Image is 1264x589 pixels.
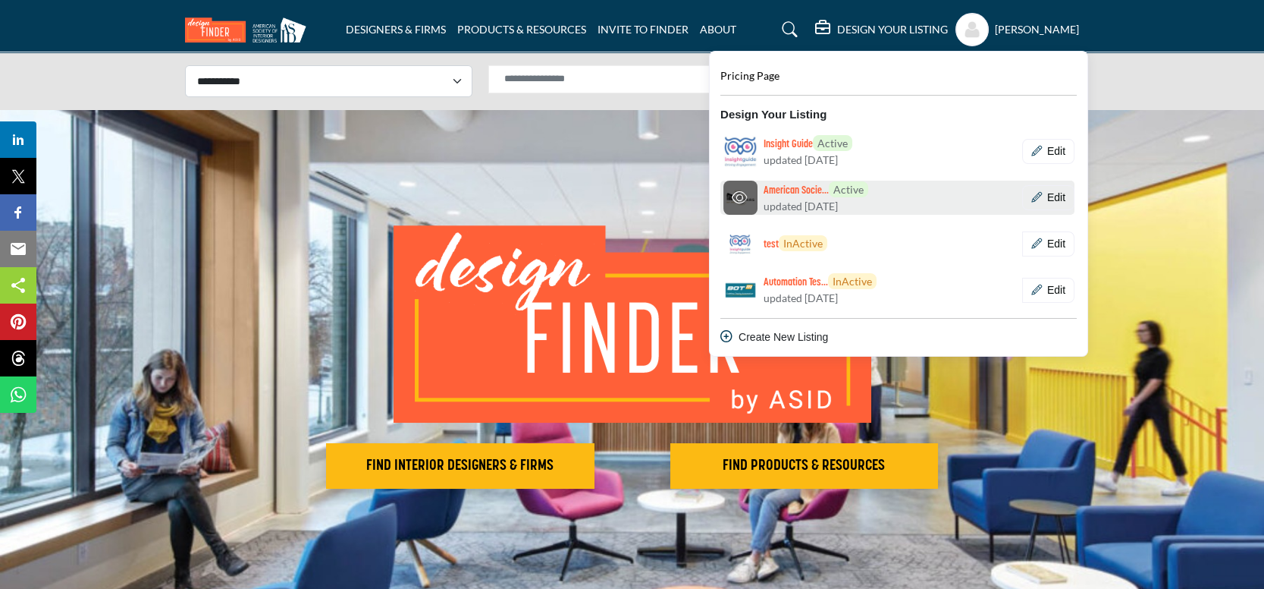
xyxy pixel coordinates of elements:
a: PRODUCTS & RESOURCES [457,23,586,36]
img: Site Logo [185,17,314,43]
img: automation-test-listing Logo [723,273,757,307]
h5: [PERSON_NAME] [995,22,1079,37]
div: Basic outlined example [1022,139,1074,165]
a: Link for company listing [720,227,1074,261]
img: image [394,225,871,423]
h6: test [764,235,827,252]
a: INVITE TO FINDER [597,23,688,36]
div: Create New Listing [720,329,1077,345]
h6: American Society of Interior Designers [764,181,868,198]
button: Show Company Details With Edit Page [1022,185,1074,211]
button: Show Company Details With Edit Page [1022,232,1074,257]
span: InActive [828,273,877,289]
span: updated [DATE] [764,291,838,304]
button: Show Company Details With Edit Page [1022,139,1074,165]
button: FIND PRODUCTS & RESOURCES [670,443,939,489]
h6: Automation Test Listing [764,273,877,290]
span: Active [813,135,852,151]
span: InActive [779,235,827,251]
h2: FIND INTERIOR DESIGNERS & FIRMS [331,457,590,475]
div: Basic outlined example [965,232,1074,257]
span: Pricing Page [720,69,779,82]
h2: FIND PRODUCTS & RESOURCES [675,457,934,475]
button: FIND INTERIOR DESIGNERS & FIRMS [326,443,594,489]
select: Select Listing Type Dropdown [185,65,472,98]
a: Link for company listing [720,273,1074,307]
input: Search Solutions [488,65,1079,93]
h5: DESIGN YOUR LISTING [837,23,948,36]
b: Design Your Listing [720,106,826,124]
span: Active [829,181,868,197]
img: test1 Logo [723,227,757,261]
img: insight-guide logo [723,134,757,169]
button: Show Company Details With Edit Page [1022,278,1074,304]
a: Pricing Page [720,68,779,85]
a: insight-guide logo Insight GuideActive updated [DATE] [720,134,935,169]
span: updated [DATE] [764,152,838,168]
a: ABOUT [700,23,736,36]
div: Basic outlined example [1022,185,1074,211]
a: american-society-of-interior-designers logo American Socie...Active updated [DATE] [720,181,935,215]
div: DESIGN YOUR LISTING [815,20,948,39]
button: Show hide supplier dropdown [955,13,989,46]
div: Basic outlined example [965,278,1074,304]
span: updated [DATE] [764,198,838,214]
a: Search [767,17,808,42]
a: DESIGNERS & FIRMS [346,23,446,36]
h6: Insight Guide [764,135,852,152]
div: DESIGN YOUR LISTING [709,51,1088,357]
img: american-society-of-interior-designers logo [723,181,757,215]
